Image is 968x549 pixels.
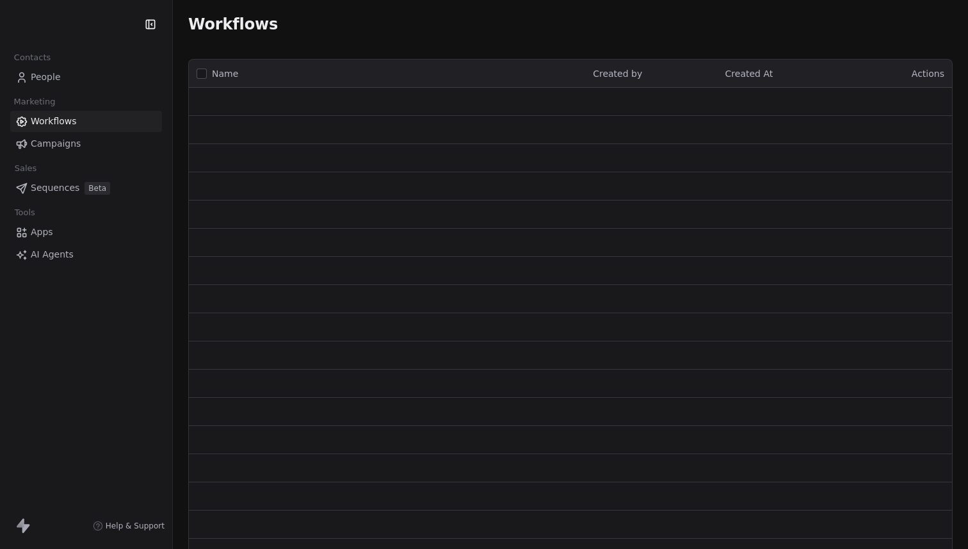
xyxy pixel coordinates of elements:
span: People [31,70,61,84]
span: Workflows [31,115,77,128]
a: SequencesBeta [10,177,162,199]
span: Actions [912,69,944,79]
span: Created by [593,69,642,79]
span: Created At [725,69,773,79]
span: Beta [85,182,110,195]
span: Help & Support [106,521,165,531]
span: Campaigns [31,137,81,151]
span: Contacts [8,48,56,67]
span: Marketing [8,92,61,111]
a: Apps [10,222,162,243]
span: Name [212,67,238,81]
span: Sequences [31,181,79,195]
a: People [10,67,162,88]
span: Workflows [188,15,278,33]
span: AI Agents [31,248,74,261]
a: Help & Support [93,521,165,531]
span: Tools [9,203,40,222]
span: Sales [9,159,42,178]
span: Apps [31,225,53,239]
a: Campaigns [10,133,162,154]
a: AI Agents [10,244,162,265]
a: Workflows [10,111,162,132]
